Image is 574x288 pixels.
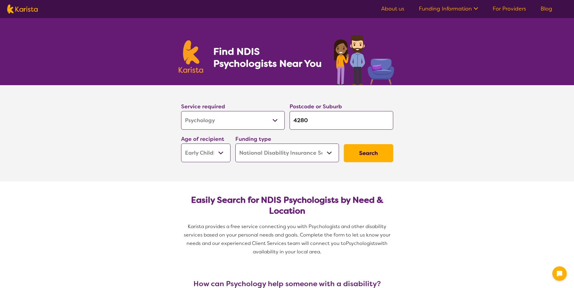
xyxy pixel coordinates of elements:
[290,111,393,130] input: Type
[7,5,38,14] img: Karista logo
[181,135,224,143] label: Age of recipient
[235,135,271,143] label: Funding type
[541,5,552,12] a: Blog
[179,40,203,73] img: Karista logo
[346,240,377,246] span: Psychologists
[381,5,404,12] a: About us
[181,103,225,110] label: Service required
[184,223,392,246] span: Karista provides a free service connecting you with Psychologists and other disability services b...
[419,5,478,12] a: Funding Information
[493,5,526,12] a: For Providers
[344,144,393,162] button: Search
[290,103,342,110] label: Postcode or Suburb
[179,280,396,288] h3: How can Psychology help someone with a disability?
[332,33,396,85] img: psychology
[213,45,325,70] h1: Find NDIS Psychologists Near You
[186,195,388,216] h2: Easily Search for NDIS Psychologists by Need & Location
